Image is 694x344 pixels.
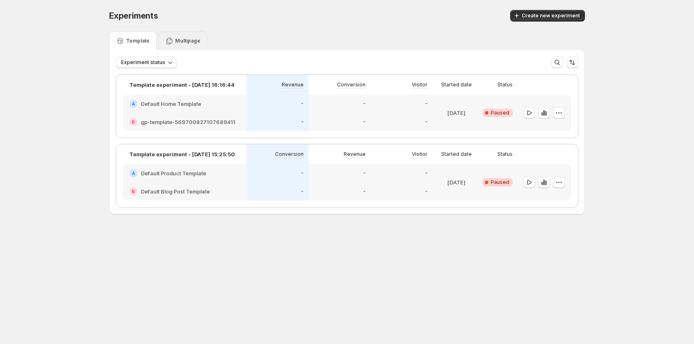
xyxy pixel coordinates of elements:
p: Started date [441,81,472,88]
h2: B [132,189,135,194]
p: - [363,188,366,195]
p: [DATE] [447,178,466,186]
p: Status [497,151,513,158]
p: Multipage [175,38,200,44]
p: Status [497,81,513,88]
p: - [425,170,428,177]
p: - [363,119,366,125]
h2: gp-template-569700827107689411 [141,118,235,126]
span: Create new experiment [522,12,580,19]
p: - [301,188,304,195]
h2: A [132,171,135,176]
button: Create new experiment [510,10,585,21]
p: Visitor [412,151,428,158]
button: Sort the results [566,57,578,68]
p: Conversion [337,81,366,88]
span: Paused [491,110,509,116]
p: - [425,100,428,107]
p: Visitor [412,81,428,88]
p: Conversion [275,151,304,158]
p: Started date [441,151,472,158]
p: Revenue [344,151,366,158]
h2: A [132,101,135,106]
button: Experiment status [116,57,177,68]
p: Template experiment - [DATE] 16:16:44 [129,81,235,89]
p: - [425,188,428,195]
p: - [301,170,304,177]
p: [DATE] [447,109,466,117]
p: - [301,100,304,107]
p: - [301,119,304,125]
h2: Default Product Template [141,169,206,177]
h2: B [132,119,135,124]
span: Experiments [109,11,158,21]
span: Experiment status [121,59,165,66]
p: - [363,100,366,107]
h2: Default Blog Post Template [141,187,210,196]
h2: Default Home Template [141,100,201,108]
p: - [425,119,428,125]
span: Paused [491,179,509,186]
p: Revenue [282,81,304,88]
p: - [363,170,366,177]
p: Template [126,38,150,44]
p: Template experiment - [DATE] 15:25:50 [129,150,235,158]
